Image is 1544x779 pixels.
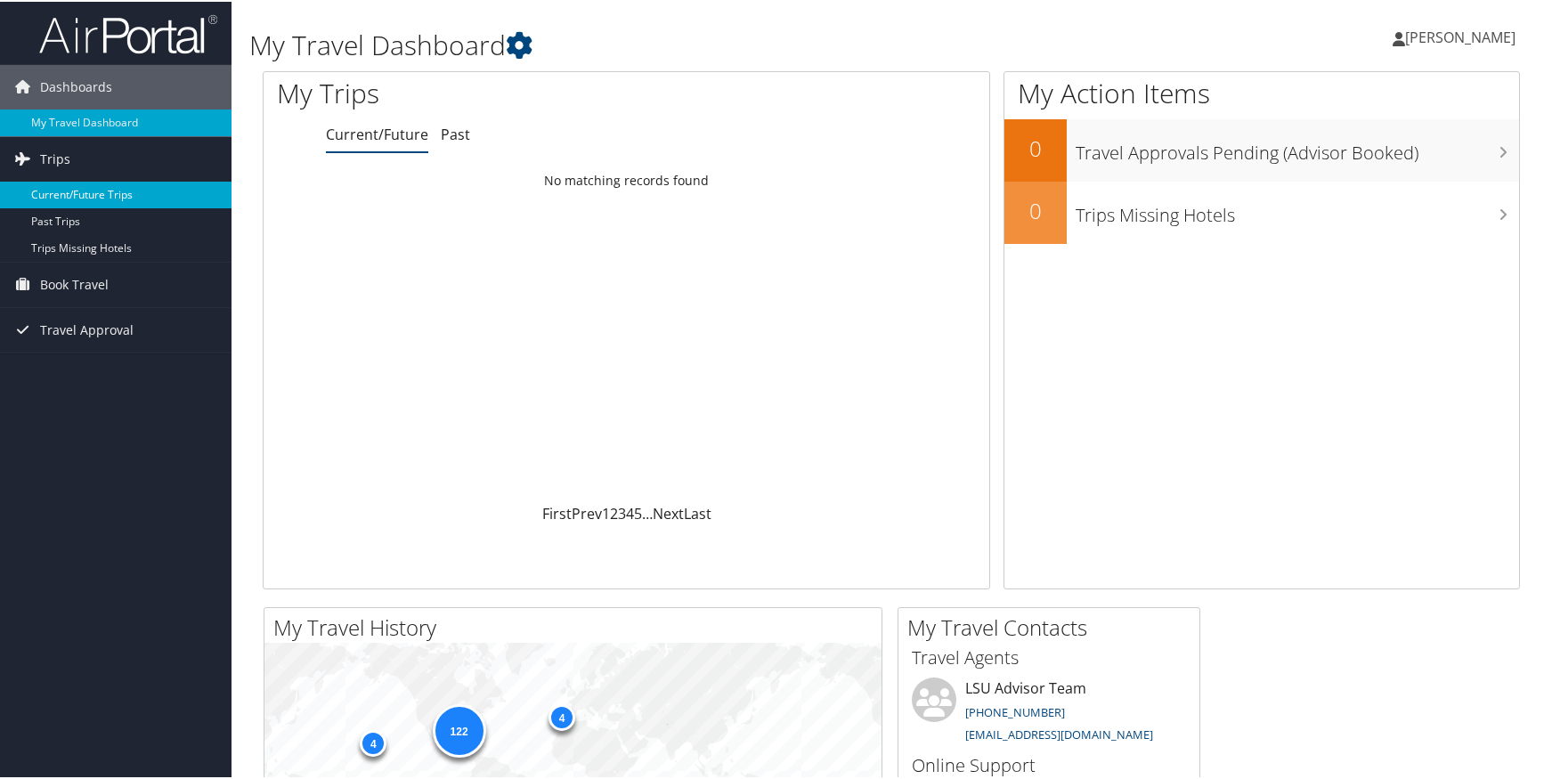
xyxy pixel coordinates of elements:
a: Current/Future [326,123,428,142]
h2: 0 [1004,132,1067,162]
h3: Travel Agents [912,644,1186,669]
a: [PERSON_NAME] [1393,9,1533,62]
div: 122 [432,702,485,756]
span: Trips [40,135,70,180]
li: LSU Advisor Team [903,676,1195,749]
h1: My Action Items [1004,73,1519,110]
a: 2 [610,502,618,522]
h2: 0 [1004,194,1067,224]
span: Dashboards [40,63,112,108]
a: First [542,502,572,522]
h3: Trips Missing Hotels [1076,192,1519,226]
div: 4 [549,702,575,729]
h2: My Travel Contacts [907,611,1199,641]
td: No matching records found [264,163,989,195]
a: 1 [602,502,610,522]
img: airportal-logo.png [39,12,217,53]
a: Prev [572,502,602,522]
a: [EMAIL_ADDRESS][DOMAIN_NAME] [965,725,1153,741]
h3: Online Support [912,751,1186,776]
span: Travel Approval [40,306,134,351]
span: Book Travel [40,261,109,305]
a: [PHONE_NUMBER] [965,702,1065,718]
a: 4 [626,502,634,522]
a: 3 [618,502,626,522]
h2: My Travel History [273,611,882,641]
a: 5 [634,502,642,522]
a: Last [684,502,711,522]
a: Past [441,123,470,142]
div: 4 [360,728,386,755]
a: Next [653,502,684,522]
h1: My Trips [277,73,674,110]
h3: Travel Approvals Pending (Advisor Booked) [1076,130,1519,164]
span: … [642,502,653,522]
a: 0Travel Approvals Pending (Advisor Booked) [1004,118,1519,180]
span: [PERSON_NAME] [1405,26,1516,45]
a: 0Trips Missing Hotels [1004,180,1519,242]
h1: My Travel Dashboard [249,25,1105,62]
